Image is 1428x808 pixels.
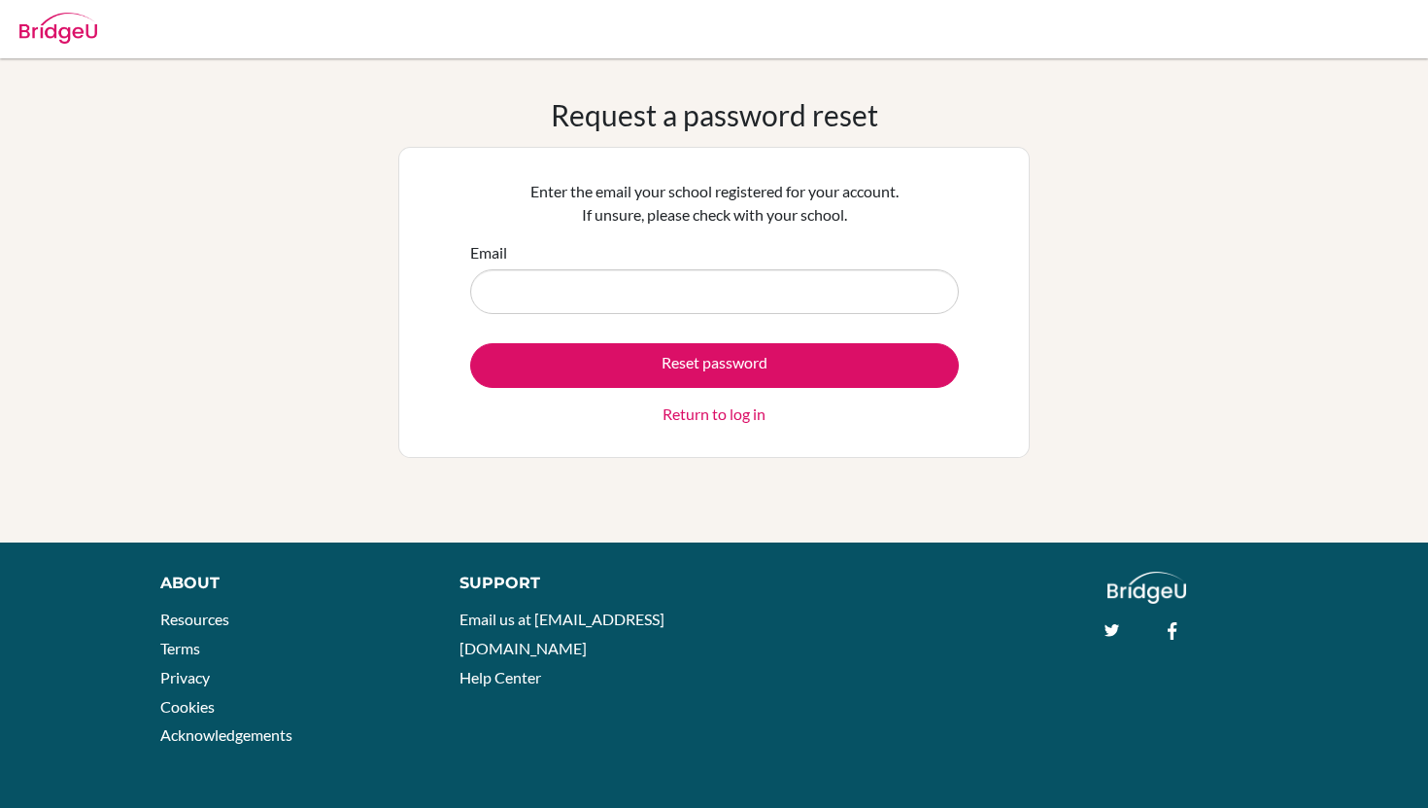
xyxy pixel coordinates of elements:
[1107,572,1186,604] img: logo_white@2x-f4f0deed5e89b7ecb1c2cc34c3e3d731f90f0f143d5ea2071677605dd97b5244.png
[160,572,416,595] div: About
[459,610,664,657] a: Email us at [EMAIL_ADDRESS][DOMAIN_NAME]
[160,668,210,686] a: Privacy
[160,610,229,628] a: Resources
[551,97,878,132] h1: Request a password reset
[470,180,959,227] p: Enter the email your school registered for your account. If unsure, please check with your school.
[160,725,292,744] a: Acknowledgements
[470,343,959,388] button: Reset password
[160,639,200,657] a: Terms
[459,668,541,686] a: Help Center
[459,572,695,595] div: Support
[160,697,215,716] a: Cookies
[663,403,765,426] a: Return to log in
[470,241,507,264] label: Email
[19,13,97,44] img: Bridge-U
